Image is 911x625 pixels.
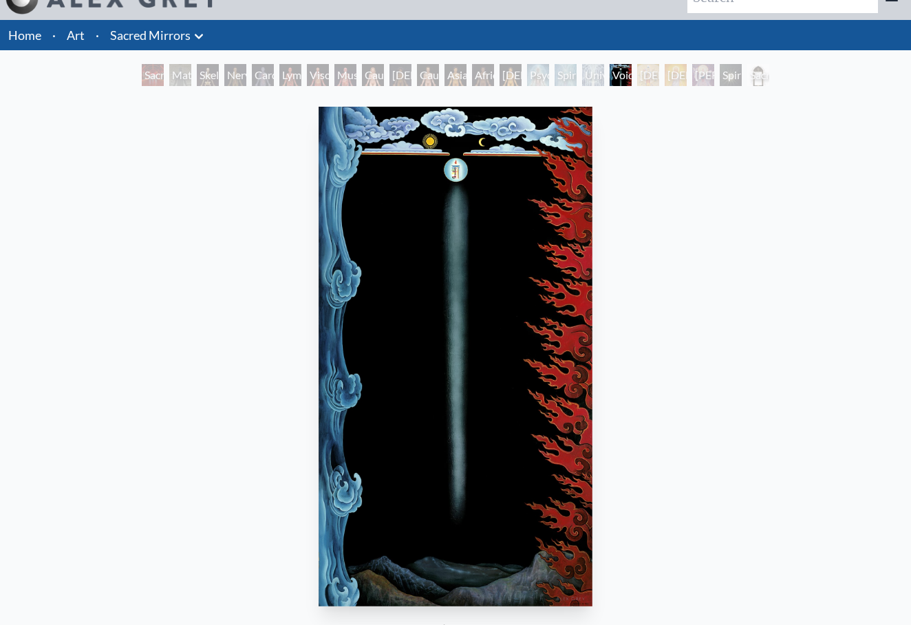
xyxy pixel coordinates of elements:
[197,64,219,86] div: Skeletal System
[555,64,577,86] div: Spiritual Energy System
[444,64,467,86] div: Asian Man
[362,64,384,86] div: Caucasian Woman
[307,64,329,86] div: Viscera
[637,64,659,86] div: [DEMOGRAPHIC_DATA]
[389,64,411,86] div: [DEMOGRAPHIC_DATA] Woman
[252,64,274,86] div: Cardiovascular System
[90,20,105,50] li: ·
[527,64,549,86] div: Psychic Energy System
[417,64,439,86] div: Caucasian Man
[110,25,191,45] a: Sacred Mirrors
[334,64,356,86] div: Muscle System
[665,64,687,86] div: [DEMOGRAPHIC_DATA]
[142,64,164,86] div: Sacred Mirrors Room, [GEOGRAPHIC_DATA]
[720,64,742,86] div: Spiritual World
[319,107,592,606] img: 17-Void-Clear-Light-1982-Alex-Grey-watermarked.jpg
[747,64,769,86] div: Sacred Mirrors Frame
[67,25,85,45] a: Art
[279,64,301,86] div: Lymphatic System
[500,64,522,86] div: [DEMOGRAPHIC_DATA] Woman
[472,64,494,86] div: African Man
[610,64,632,86] div: Void Clear Light
[692,64,714,86] div: [PERSON_NAME]
[8,28,41,43] a: Home
[224,64,246,86] div: Nervous System
[582,64,604,86] div: Universal Mind Lattice
[47,20,61,50] li: ·
[169,64,191,86] div: Material World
